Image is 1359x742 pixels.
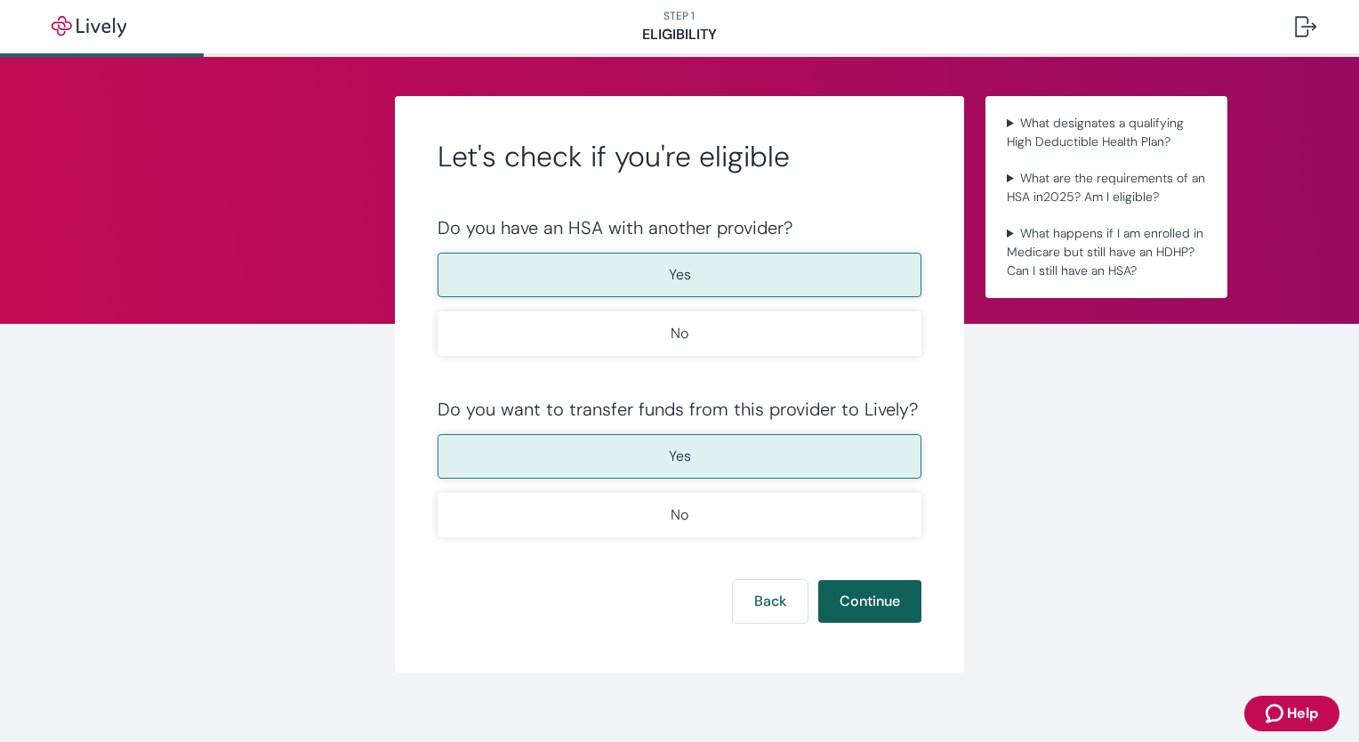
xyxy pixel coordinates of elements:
[438,139,921,174] h2: Let's check if you're eligible
[1000,165,1213,210] summary: What are the requirements of an HSA in2025? Am I eligible?
[438,434,921,479] button: Yes
[438,399,921,420] div: Do you want to transfer funds from this provider to Lively?
[438,311,921,356] button: No
[39,16,139,37] img: Lively
[1281,5,1331,48] button: Log out
[1000,110,1213,155] summary: What designates a qualifying High Deductible Health Plan?
[669,446,691,467] p: Yes
[438,253,921,297] button: Yes
[438,217,921,238] div: Do you have an HSA with another provider?
[1000,221,1213,284] summary: What happens if I am enrolled in Medicare but still have an HDHP? Can I still have an HSA?
[818,580,921,623] button: Continue
[1266,703,1287,724] svg: Zendesk support icon
[1244,696,1339,731] button: Zendesk support iconHelp
[438,493,921,537] button: No
[1287,703,1318,724] span: Help
[669,264,691,286] p: Yes
[671,504,688,526] p: No
[733,580,808,623] button: Back
[671,323,688,344] p: No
